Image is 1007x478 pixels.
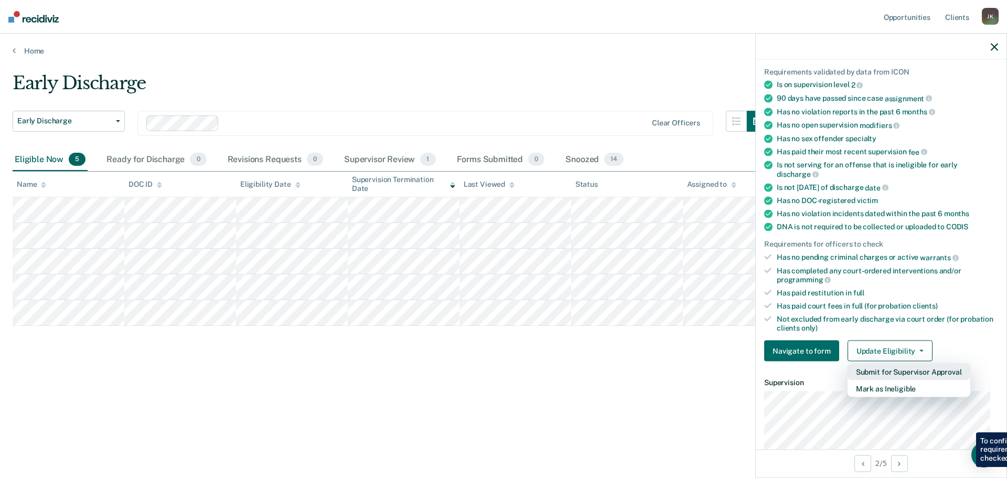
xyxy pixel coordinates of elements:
div: Has no violation reports in the past 6 [777,107,998,116]
span: 5 [69,153,85,166]
a: Navigate to form link [764,341,843,362]
div: Has paid restitution in [777,289,998,298]
span: programming [777,275,831,284]
div: Clear officers [652,119,700,128]
span: victim [857,196,878,205]
span: only) [801,323,818,332]
div: Last Viewed [464,180,515,189]
span: 2 [851,81,863,89]
div: Name [17,180,46,189]
div: Not excluded from early discharge via court order (for probation clients [777,314,998,332]
button: Submit for Supervisor Approval [848,364,970,380]
button: Navigate to form [764,341,839,362]
div: DNA is not required to be collected or uploaded to [777,222,998,231]
div: Eligibility Date [240,180,301,189]
div: 90 days have passed since case [777,93,998,103]
span: 0 [190,153,206,166]
div: Has paid court fees in full (for probation [777,301,998,310]
span: fee [908,147,927,156]
span: 1 [420,153,435,166]
div: Open Intercom Messenger [971,442,997,468]
span: 0 [307,153,323,166]
div: Has no open supervision [777,121,998,130]
span: discharge [777,169,819,178]
div: Requirements validated by data from ICON [764,67,998,76]
span: CODIS [946,222,968,231]
div: Eligible Now [13,148,88,172]
div: DOC ID [128,180,162,189]
div: Has no sex offender [777,134,998,143]
span: 14 [604,153,624,166]
div: Has paid their most recent supervision [777,147,998,156]
span: modifiers [860,121,900,129]
button: Update Eligibility [848,341,933,362]
img: Recidiviz [8,11,59,23]
div: Requirements for officers to check [764,240,998,249]
div: Assigned to [687,180,736,189]
div: Has no violation incidents dated within the past 6 [777,209,998,218]
span: months [902,108,935,116]
span: months [944,209,969,218]
div: Revisions Requests [226,148,325,172]
div: Is not [DATE] of discharge [777,183,998,192]
button: Previous Opportunity [854,455,871,472]
span: Early Discharge [17,116,112,125]
span: 0 [528,153,544,166]
div: Ready for Discharge [104,148,208,172]
span: warrants [920,253,959,261]
button: Mark as Ineligible [848,380,970,397]
div: Status [575,180,598,189]
span: clients) [913,301,938,310]
div: Is not serving for an offense that is ineligible for early [777,161,998,178]
a: Home [13,46,994,56]
div: Forms Submitted [455,148,547,172]
div: Supervisor Review [342,148,438,172]
div: Has completed any court-ordered interventions and/or [777,266,998,284]
div: Early Discharge [13,72,768,102]
span: full [853,289,864,297]
button: Next Opportunity [891,455,908,472]
div: Has no DOC-registered [777,196,998,205]
div: 2 / 5 [756,449,1006,477]
div: J K [982,8,999,25]
span: date [865,183,888,192]
div: Is on supervision level [777,80,998,90]
div: Has no pending criminal charges or active [777,253,998,262]
div: Snoozed [563,148,626,172]
div: Supervision Termination Date [352,175,455,193]
dt: Supervision [764,378,998,387]
span: specialty [845,134,876,142]
span: assignment [885,94,932,102]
